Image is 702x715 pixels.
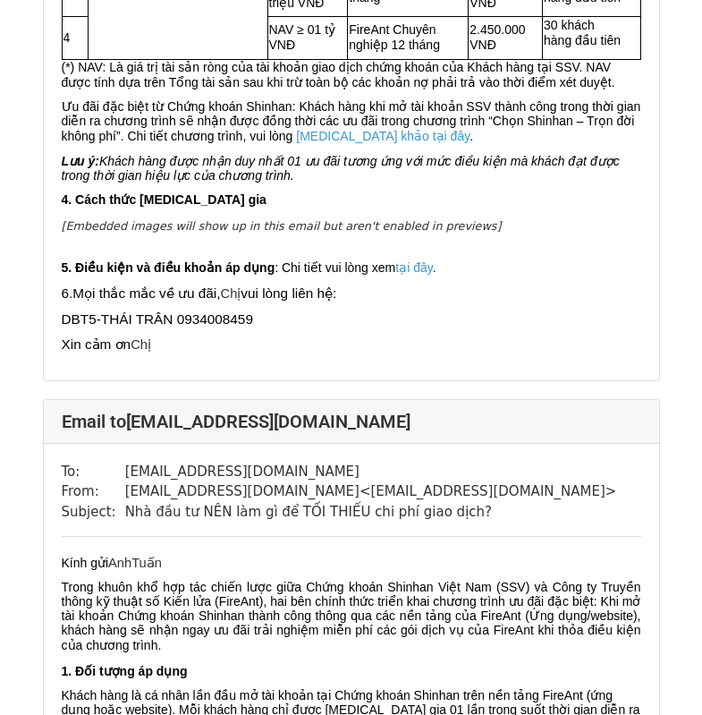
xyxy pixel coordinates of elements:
span: . [469,129,473,143]
span: Khách hàng được nhận duy nhất 01 ưu đãi tương ứng với mức điều kiện mà khách đạt được trong thời ... [62,154,620,183]
span: FireAnt Chuyên nghiệp 12 tháng [349,22,440,52]
a: . [433,260,436,275]
span: vui lòng liên hệ: [241,285,336,301]
td: Subject: [62,502,125,523]
span: [MEDICAL_DATA] khảo tại đây [296,129,469,143]
span: 4 [63,30,71,45]
span: DBT5-THÁI TRÂN 0934008459 [62,311,253,327]
iframe: Chat Widget [613,629,702,715]
span: Chị [131,337,151,352]
span: tại đây [395,260,432,275]
span: Tuấn [131,556,162,570]
span: Trong khuôn khổ hợp tác chiến lược giữa Chứng khoán Shinhan Việt Nam (SSV) và Công ty Truyền thôn... [62,580,641,652]
span: Lưu ý: [62,154,99,168]
span: Ưu đãi đặc biệt từ Chứng khoán Shinhan: Khách hàng khi mở tài khoản SSV thành công trong thời gia... [62,99,641,143]
a: tại đây [395,260,432,275]
span: : Chi tiết vui lòng xem [275,260,395,275]
td: Nhà đầu tư NÊN làm gì để TỐI THIẾU chi phí giao dịch? [125,502,617,523]
span: 5. Điều kiện và điều khoản áp dụng [62,260,275,275]
span: Kính gửi [62,556,109,570]
a: [MEDICAL_DATA] khảo tại đây [292,129,469,143]
td: To: [62,462,125,482]
span: Anh [108,556,131,570]
span: 2.450.000 VNĐ [469,22,525,52]
span: 1. Đối tượng áp dụng [62,664,188,678]
span: (*) NAV: Là giá trị tài sản ròng của tài khoản giao dịch chứng khoán của Khách hàng tại SSV. NAV ... [62,60,615,89]
span: 6.Mọi thắc mắc về ưu đãi, [62,285,221,301]
span: Xin cảm ơn [62,336,131,352]
em: [Embedded images will show up in this email but aren't enabled in previews] [62,219,502,233]
span: NAV ≥ 01 tỷ VNĐ [269,22,336,52]
td: [EMAIL_ADDRESS][DOMAIN_NAME] [125,462,617,482]
td: [EMAIL_ADDRESS][DOMAIN_NAME] < [EMAIL_ADDRESS][DOMAIN_NAME] > [125,481,617,502]
span: Chị [221,286,241,301]
td: From: [62,481,125,502]
span: 30 khách hàng đầu tiên [544,18,621,47]
div: Tiện ích trò chuyện [613,629,702,715]
h4: Email to [EMAIL_ADDRESS][DOMAIN_NAME] [62,411,641,432]
span: 4. Cách thức [MEDICAL_DATA] gia​ [62,192,266,207]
